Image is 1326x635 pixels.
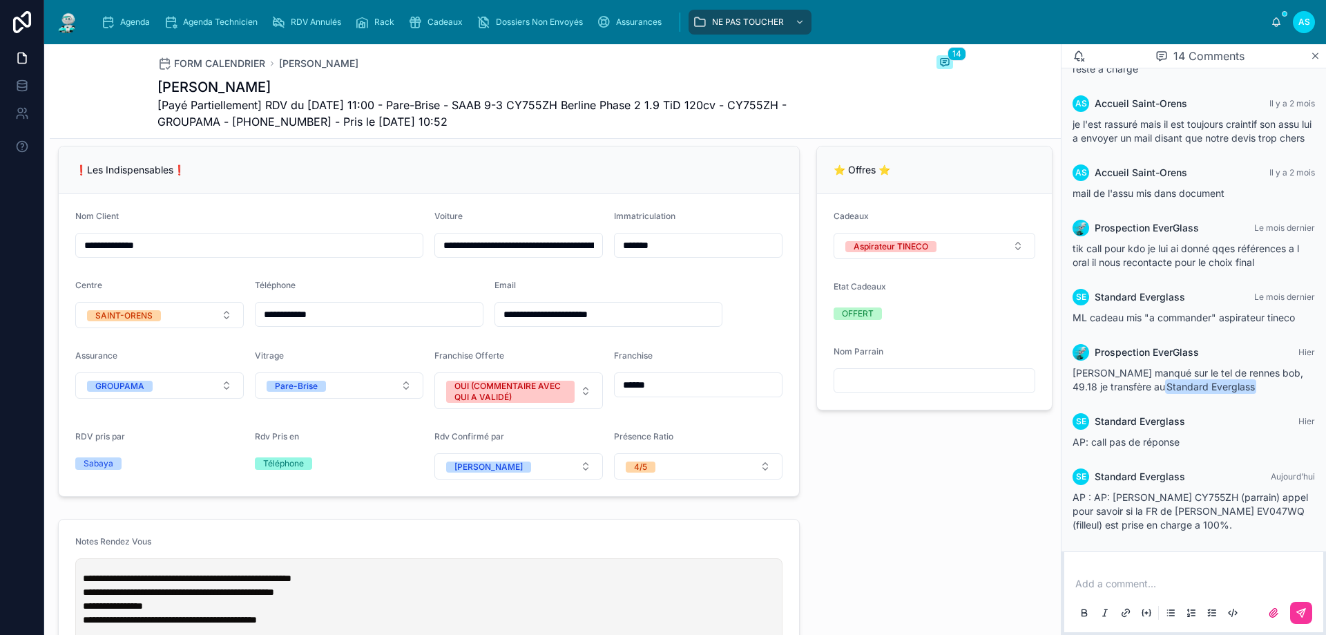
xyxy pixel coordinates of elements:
[454,381,566,403] div: OUI (COMMENTAIRE AVEC QUI A VALIDÉ)
[834,233,1035,259] button: Select Button
[454,462,523,473] div: [PERSON_NAME]
[614,453,782,480] button: Select Button
[1095,221,1199,235] span: Prospection EverGlass
[472,10,593,35] a: Dossiers Non Envoyés
[1076,471,1086,482] span: SE
[95,381,144,392] div: GROUPAMA
[834,211,869,221] span: Cadeaux
[1165,379,1256,394] span: Standard Everglass
[55,11,80,33] img: App logo
[1073,243,1299,268] span: tik call pour kdo je lui ai donné qqes références a l oral il nous recontacte pour le choix final
[614,350,653,361] span: Franchise
[1298,17,1310,28] span: AS
[1254,222,1315,233] span: Le mois dernier
[95,310,153,321] div: SAINT-ORENS
[842,307,874,320] div: OFFERT
[616,17,662,28] span: Assurances
[374,17,394,28] span: Rack
[689,10,811,35] a: NE PAS TOUCHER
[1269,167,1315,178] span: Il y a 2 mois
[434,372,603,409] button: Select Button
[936,55,953,72] button: 14
[854,241,928,252] div: Aspirateur TINECO
[1095,415,1185,428] span: Standard Everglass
[255,431,299,442] span: Rdv Pris en
[1271,471,1315,482] span: Aujourd’hui
[404,10,472,35] a: Cadeaux
[1073,118,1311,144] span: je l'est rassuré mais il est toujours craintif son assu lui a envoyer un mail disant que notre de...
[75,280,102,290] span: Centre
[75,431,125,442] span: RDV pris par
[494,280,516,290] span: Email
[1073,436,1180,448] span: AP: call pas de réponse
[75,350,117,361] span: Assurance
[157,57,265,70] a: FORM CALENDRIER
[1073,312,1295,323] span: ML cadeau mis "a commander" aspirateur tineco
[1298,347,1315,357] span: Hier
[1269,98,1315,108] span: Il y a 2 mois
[275,381,318,392] div: Pare-Brise
[351,10,404,35] a: Rack
[97,10,160,35] a: Agenda
[255,372,423,399] button: Select Button
[1073,187,1224,199] span: mail de l'assu mis dans document
[75,164,185,176] span: ❗Les Indispensables❗
[434,211,463,221] span: Voiture
[174,57,265,70] span: FORM CALENDRIER
[279,57,358,70] a: [PERSON_NAME]
[1095,470,1185,484] span: Standard Everglass
[712,17,784,28] span: NE PAS TOUCHER
[75,372,244,399] button: Select Button
[1073,367,1303,392] span: [PERSON_NAME] manqué sur le tel de rennes bob, 49.18 je transfère au
[75,536,151,547] span: Notes Rendez Vous
[1095,166,1187,180] span: Accueil Saint-Orens
[614,431,673,442] span: Présence Ratio
[91,7,1271,37] div: scrollable content
[263,457,304,470] div: Téléphone
[1298,416,1315,426] span: Hier
[834,281,886,292] span: Etat Cadeaux
[634,462,647,473] div: 4/5
[255,280,296,290] span: Téléphone
[834,346,883,357] span: Nom Parrain
[434,350,504,361] span: Franchise Offerte
[434,431,504,442] span: Rdv Confirmé par
[160,10,267,35] a: Agenda Technicien
[1254,292,1315,302] span: Le mois dernier
[1073,491,1308,531] span: AP : AP: [PERSON_NAME] CY755ZH (parrain) appel pour savoir si la FR de [PERSON_NAME] EV047WQ (fil...
[427,17,463,28] span: Cadeaux
[84,457,113,470] div: Sabaya
[948,47,966,61] span: 14
[1095,345,1199,359] span: Prospection EverGlass
[183,17,258,28] span: Agenda Technicien
[120,17,150,28] span: Agenda
[291,17,341,28] span: RDV Annulés
[255,350,284,361] span: Vitrage
[593,10,671,35] a: Assurances
[1095,290,1185,304] span: Standard Everglass
[834,164,890,176] span: ⭐ Offres ⭐
[434,453,603,480] button: Select Button
[496,17,583,28] span: Dossiers Non Envoyés
[267,10,351,35] a: RDV Annulés
[1075,98,1087,109] span: AS
[1173,48,1245,64] span: 14 Comments
[614,211,675,221] span: Immatriculation
[1095,97,1187,111] span: Accueil Saint-Orens
[1075,167,1087,178] span: AS
[1076,416,1086,427] span: SE
[157,77,849,97] h1: [PERSON_NAME]
[1076,292,1086,303] span: SE
[75,211,119,221] span: Nom Client
[157,97,849,130] span: [Payé Partiellement] RDV du [DATE] 11:00 - Pare-Brise - SAAB 9-3 CY755ZH Berline Phase 2 1.9 TiD ...
[75,302,244,328] button: Select Button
